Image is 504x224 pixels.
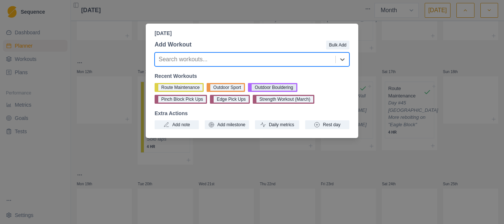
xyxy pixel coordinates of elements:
[210,95,250,104] button: Edge Pick Ups
[155,120,199,129] button: Add note
[248,83,297,92] button: Outdoor Bouldering
[155,83,204,92] button: Route Maintenance
[155,40,191,49] p: Add Workout
[326,41,349,49] button: Bulk Add
[155,72,349,80] p: Recent Workouts
[253,95,314,104] button: Strength Workout (March)
[155,95,207,104] button: Pinch Block Pick Ups
[207,83,245,92] button: Outdoor Sport
[155,30,349,37] p: [DATE]
[155,110,349,117] p: Extra Actions
[305,120,349,129] button: Rest day
[255,120,299,129] button: Daily metrics
[205,120,249,129] button: Add milestone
